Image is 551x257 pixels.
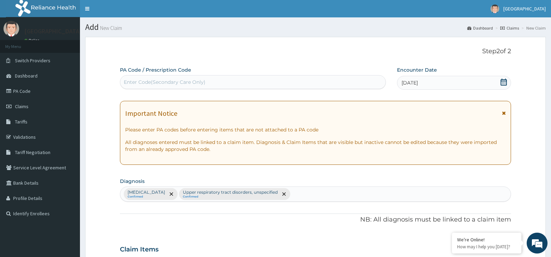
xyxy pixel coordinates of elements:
[85,23,546,32] h1: Add
[24,38,41,43] a: Online
[128,190,165,195] p: [MEDICAL_DATA]
[15,119,27,125] span: Tariffs
[168,191,175,197] span: remove selection option
[15,57,50,64] span: Switch Providers
[281,191,287,197] span: remove selection option
[183,190,278,195] p: Upper respiratory tract disorders, unspecified
[503,6,546,12] span: [GEOGRAPHIC_DATA]
[15,73,38,79] span: Dashboard
[457,244,516,250] p: How may I help you today?
[99,25,122,31] small: New Claim
[120,48,511,55] p: Step 2 of 2
[500,25,519,31] a: Claims
[124,79,205,86] div: Enter Code(Secondary Care Only)
[120,215,511,224] p: NB: All diagnosis must be linked to a claim item
[15,103,29,110] span: Claims
[397,66,437,73] label: Encounter Date
[491,5,499,13] img: User Image
[15,149,50,155] span: Tariff Negotiation
[120,66,191,73] label: PA Code / Prescription Code
[125,110,177,117] h1: Important Notice
[120,246,159,254] h3: Claim Items
[3,21,19,37] img: User Image
[520,25,546,31] li: New Claim
[183,195,278,199] small: Confirmed
[457,236,516,243] div: We're Online!
[128,195,165,199] small: Confirmed
[125,126,506,133] p: Please enter PA codes before entering items that are not attached to a PA code
[24,28,82,34] p: [GEOGRAPHIC_DATA]
[402,79,418,86] span: [DATE]
[467,25,493,31] a: Dashboard
[125,139,506,153] p: All diagnoses entered must be linked to a claim item. Diagnosis & Claim Items that are visible bu...
[120,178,145,185] label: Diagnosis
